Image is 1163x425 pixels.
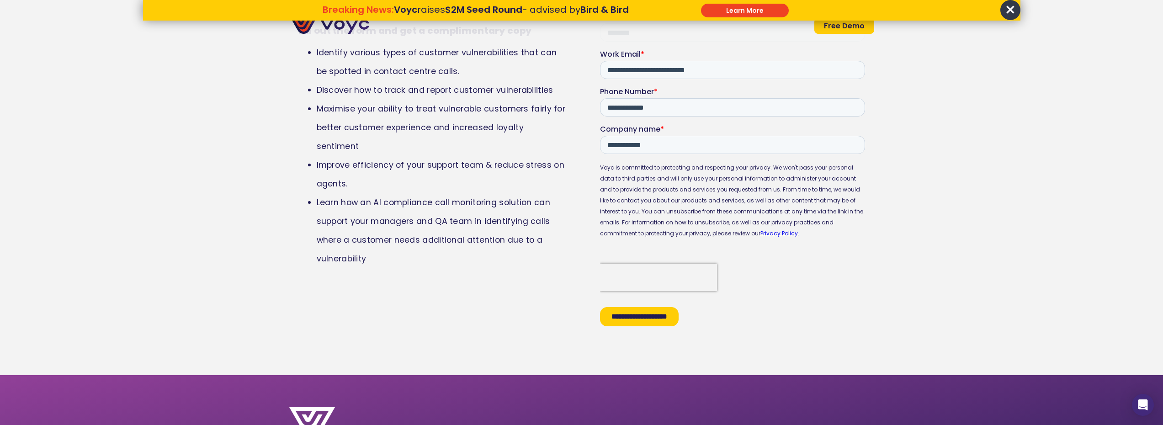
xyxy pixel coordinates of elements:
[317,156,568,193] li: Improve efficiency of your support team & reduce stress on agents.
[317,193,568,268] li: Learn how an AI compliance call monitoring solution can support your managers and QA team in iden...
[317,81,568,100] li: Discover how to track and report customer vulnerabilities
[1132,394,1154,416] div: Open Intercom Messenger
[814,18,874,34] a: Free Demo
[323,3,394,16] strong: Breaking News:
[824,22,865,30] span: Free Demo
[701,4,789,17] div: Submit
[317,100,568,156] li: Maximise your ability to treat vulnerable customers fairly for better customer experience and inc...
[394,3,417,16] strong: Voyc
[580,3,629,16] strong: Bird & Bird
[317,43,568,81] li: Identify various types of customer vulnerabilities that can be spotted in contact centre calls.
[445,3,522,16] strong: $2M Seed Round
[276,4,675,26] div: Breaking News: Voyc raises $2M Seed Round - advised by Bird & Bird
[394,3,629,16] span: raises - advised by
